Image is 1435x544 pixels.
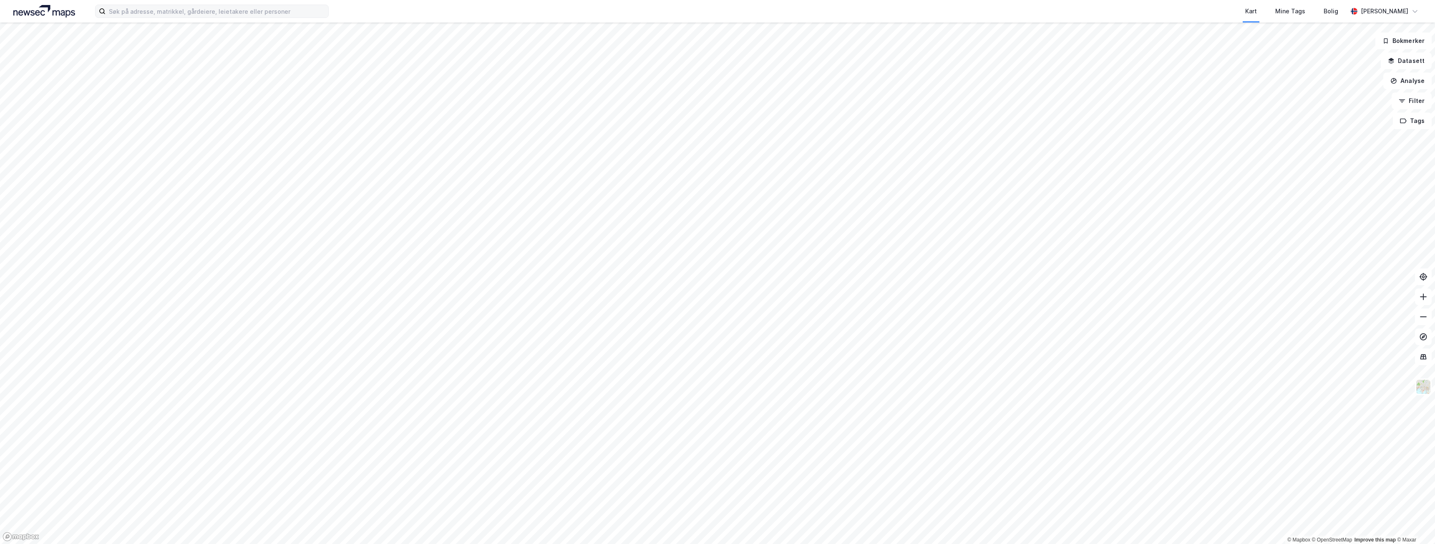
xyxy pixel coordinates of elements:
[1312,537,1352,543] a: OpenStreetMap
[1375,33,1432,49] button: Bokmerker
[1324,6,1338,16] div: Bolig
[3,532,39,541] a: Mapbox homepage
[1415,379,1431,395] img: Z
[1393,113,1432,129] button: Tags
[1393,504,1435,544] iframe: Chat Widget
[106,5,328,18] input: Søk på adresse, matrikkel, gårdeiere, leietakere eller personer
[1393,504,1435,544] div: Kontrollprogram for chat
[1275,6,1305,16] div: Mine Tags
[1245,6,1257,16] div: Kart
[1392,93,1432,109] button: Filter
[1361,6,1408,16] div: [PERSON_NAME]
[1287,537,1310,543] a: Mapbox
[13,5,75,18] img: logo.a4113a55bc3d86da70a041830d287a7e.svg
[1381,53,1432,69] button: Datasett
[1383,73,1432,89] button: Analyse
[1354,537,1396,543] a: Improve this map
